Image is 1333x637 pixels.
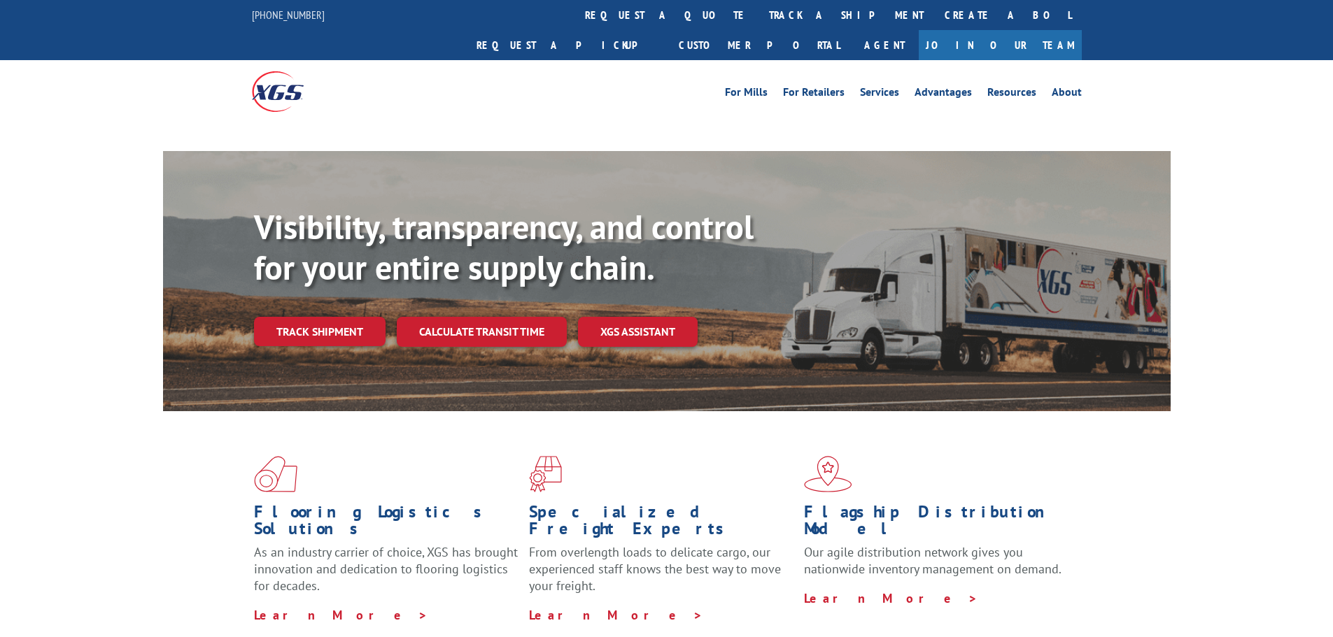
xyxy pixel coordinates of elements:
[254,317,386,346] a: Track shipment
[466,30,668,60] a: Request a pickup
[987,87,1036,102] a: Resources
[529,544,794,606] p: From overlength loads to delicate cargo, our experienced staff knows the best way to move your fr...
[804,503,1068,544] h1: Flagship Distribution Model
[804,590,978,606] a: Learn More >
[1052,87,1082,102] a: About
[783,87,845,102] a: For Retailers
[860,87,899,102] a: Services
[725,87,768,102] a: For Mills
[804,544,1062,577] span: Our agile distribution network gives you nationwide inventory management on demand.
[578,317,698,347] a: XGS ASSISTANT
[804,456,852,492] img: xgs-icon-flagship-distribution-model-red
[919,30,1082,60] a: Join Our Team
[529,456,562,492] img: xgs-icon-focused-on-flooring-red
[668,30,850,60] a: Customer Portal
[529,607,703,623] a: Learn More >
[529,503,794,544] h1: Specialized Freight Experts
[254,544,518,594] span: As an industry carrier of choice, XGS has brought innovation and dedication to flooring logistics...
[254,456,297,492] img: xgs-icon-total-supply-chain-intelligence-red
[915,87,972,102] a: Advantages
[254,205,754,289] b: Visibility, transparency, and control for your entire supply chain.
[252,8,325,22] a: [PHONE_NUMBER]
[254,503,519,544] h1: Flooring Logistics Solutions
[254,607,428,623] a: Learn More >
[850,30,919,60] a: Agent
[397,317,567,347] a: Calculate transit time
